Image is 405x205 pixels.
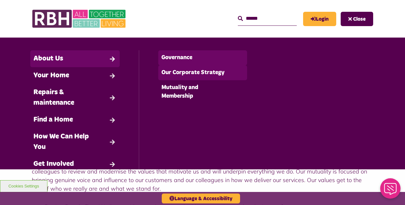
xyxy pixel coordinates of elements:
[341,12,373,26] button: Navigation
[30,50,120,67] a: About Us
[353,17,366,22] span: Close
[30,84,120,111] a: Repairs & maintenance
[30,67,120,84] a: Your Home
[238,12,297,25] input: Search
[30,156,120,173] a: Get Involved
[303,12,336,26] a: MyRBH
[32,6,127,31] img: RBH
[158,50,247,65] a: Governance
[30,128,120,156] a: How We Can Help You
[158,65,247,80] a: Our Corporate Strategy
[32,159,373,193] p: As we’ve refocused our strategy back to our core housing role, we’ve taken the opportunity to wor...
[30,111,120,128] a: Find a Home
[158,80,247,104] a: Mutuality and Membership
[376,176,405,205] iframe: Netcall Web Assistant for live chat
[162,194,240,203] button: Language & Accessibility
